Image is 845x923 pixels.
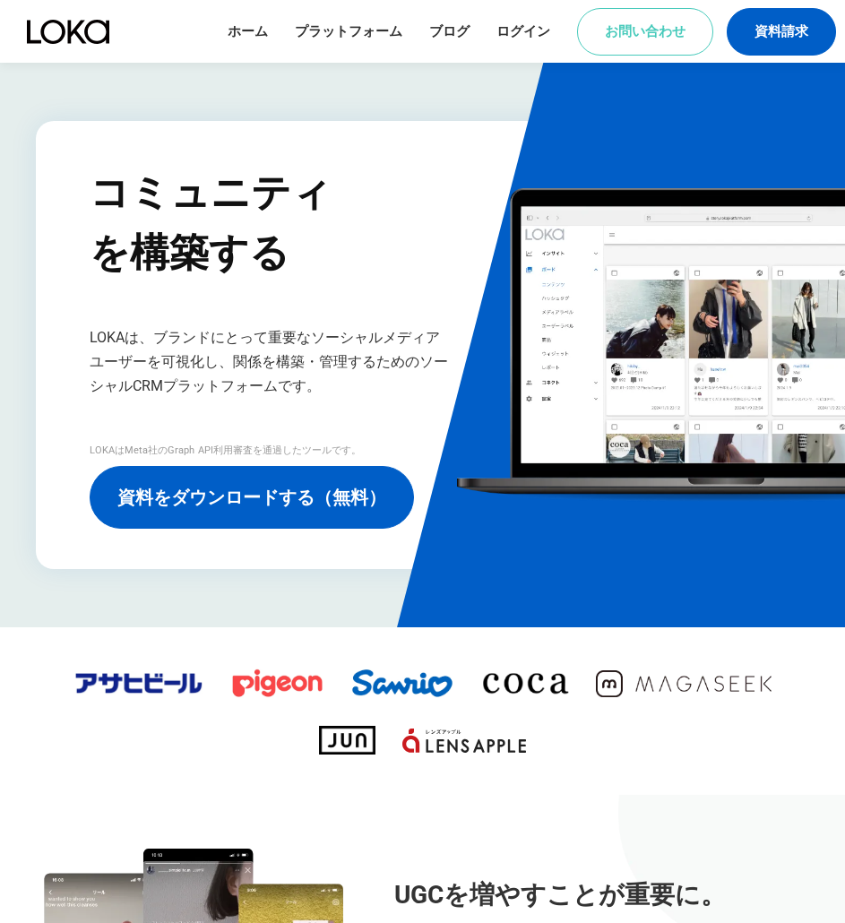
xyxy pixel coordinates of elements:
a: 資料をダウンロードする（無料） [90,466,414,529]
a: ログイン [496,22,550,41]
a: プラットフォーム [295,22,402,41]
p: コミュニティ [90,166,332,221]
p: LOKAはMeta社のGraph API利用審査を通過したツールです。 [90,444,361,457]
p: UGCを増やすことが重要に。 [394,874,726,917]
a: 資料請求 [727,8,836,56]
p: を構築する [90,226,289,281]
a: お問い合わせ [577,8,713,56]
a: ホーム [228,22,268,41]
a: ブログ [429,22,470,41]
h1: LOKAは、ブランドにとって重要なソーシャルメディアユーザーを可視化し、関係を構築・管理するためのソーシャルCRMプラットフォームです。 [90,325,448,399]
